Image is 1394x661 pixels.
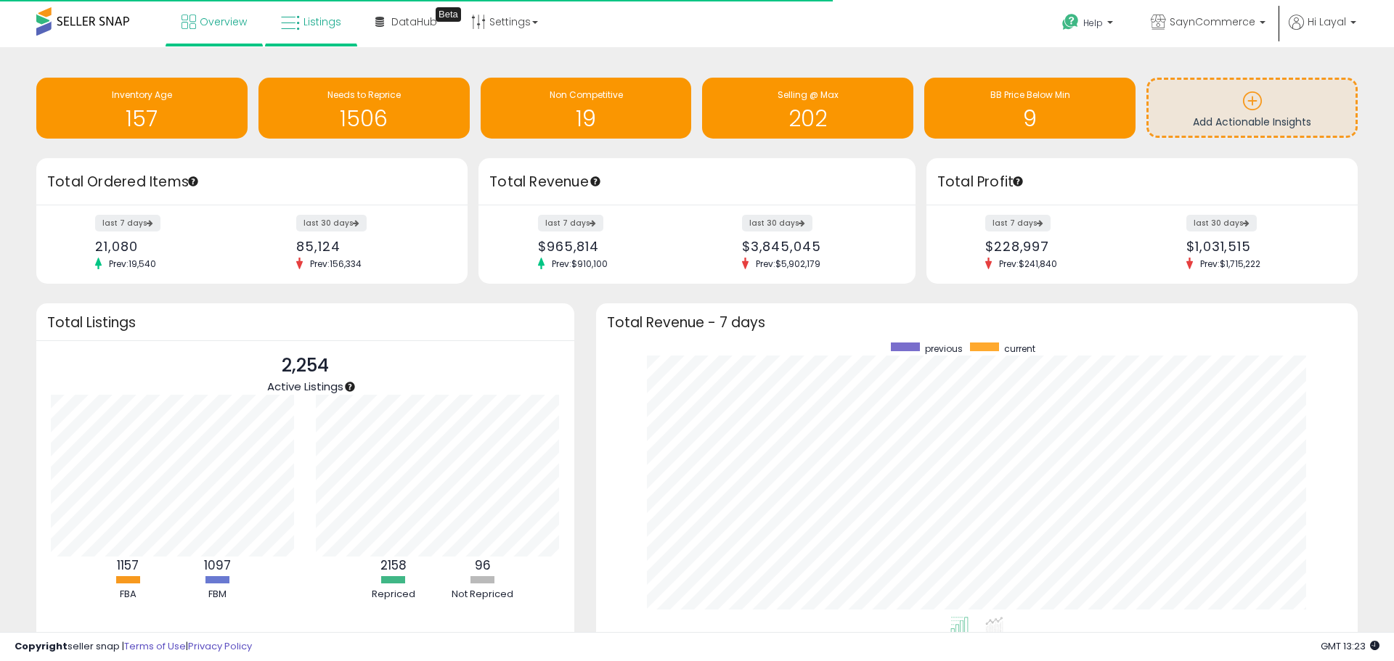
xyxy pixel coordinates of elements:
[985,239,1131,254] div: $228,997
[380,557,407,574] b: 2158
[475,557,491,574] b: 96
[204,557,231,574] b: 1097
[266,107,462,131] h1: 1506
[200,15,247,29] span: Overview
[102,258,163,270] span: Prev: 19,540
[985,215,1051,231] label: last 7 days
[1321,639,1379,653] span: 2025-08-12 13:23 GMT
[187,175,200,188] div: Tooltip anchor
[992,258,1064,270] span: Prev: $241,840
[47,172,457,192] h3: Total Ordered Items
[296,239,442,254] div: 85,124
[937,172,1347,192] h3: Total Profit
[174,588,261,602] div: FBM
[538,215,603,231] label: last 7 days
[267,352,343,379] p: 2,254
[702,78,913,139] a: Selling @ Max 202
[84,588,171,602] div: FBA
[95,239,241,254] div: 21,080
[15,640,252,654] div: seller snap | |
[391,15,437,29] span: DataHub
[589,175,602,188] div: Tooltip anchor
[36,78,248,139] a: Inventory Age 157
[188,639,252,653] a: Privacy Policy
[258,78,470,139] a: Needs to Reprice 1506
[742,215,812,231] label: last 30 days
[778,89,839,101] span: Selling @ Max
[1011,175,1024,188] div: Tooltip anchor
[749,258,828,270] span: Prev: $5,902,179
[925,342,963,355] span: previous
[709,107,906,131] h1: 202
[990,89,1070,101] span: BB Price Below Min
[44,107,240,131] h1: 157
[1186,215,1257,231] label: last 30 days
[742,239,890,254] div: $3,845,045
[95,215,160,231] label: last 7 days
[538,239,686,254] div: $965,814
[267,379,343,394] span: Active Listings
[488,107,685,131] h1: 19
[124,639,186,653] a: Terms of Use
[15,639,68,653] strong: Copyright
[1061,13,1080,31] i: Get Help
[1193,115,1311,129] span: Add Actionable Insights
[924,78,1136,139] a: BB Price Below Min 9
[439,588,526,602] div: Not Repriced
[296,215,367,231] label: last 30 days
[481,78,692,139] a: Non Competitive 19
[1308,15,1346,29] span: Hi Layal
[607,317,1347,328] h3: Total Revenue - 7 days
[47,317,563,328] h3: Total Listings
[303,258,369,270] span: Prev: 156,334
[303,15,341,29] span: Listings
[350,588,437,602] div: Repriced
[1083,17,1103,29] span: Help
[1193,258,1268,270] span: Prev: $1,715,222
[1170,15,1255,29] span: SaynCommerce
[1186,239,1332,254] div: $1,031,515
[327,89,401,101] span: Needs to Reprice
[545,258,615,270] span: Prev: $910,100
[1149,80,1356,136] a: Add Actionable Insights
[1051,2,1128,47] a: Help
[489,172,905,192] h3: Total Revenue
[117,557,139,574] b: 1157
[436,7,461,22] div: Tooltip anchor
[550,89,623,101] span: Non Competitive
[932,107,1128,131] h1: 9
[1004,342,1035,355] span: current
[1289,15,1356,47] a: Hi Layal
[112,89,172,101] span: Inventory Age
[343,380,356,393] div: Tooltip anchor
